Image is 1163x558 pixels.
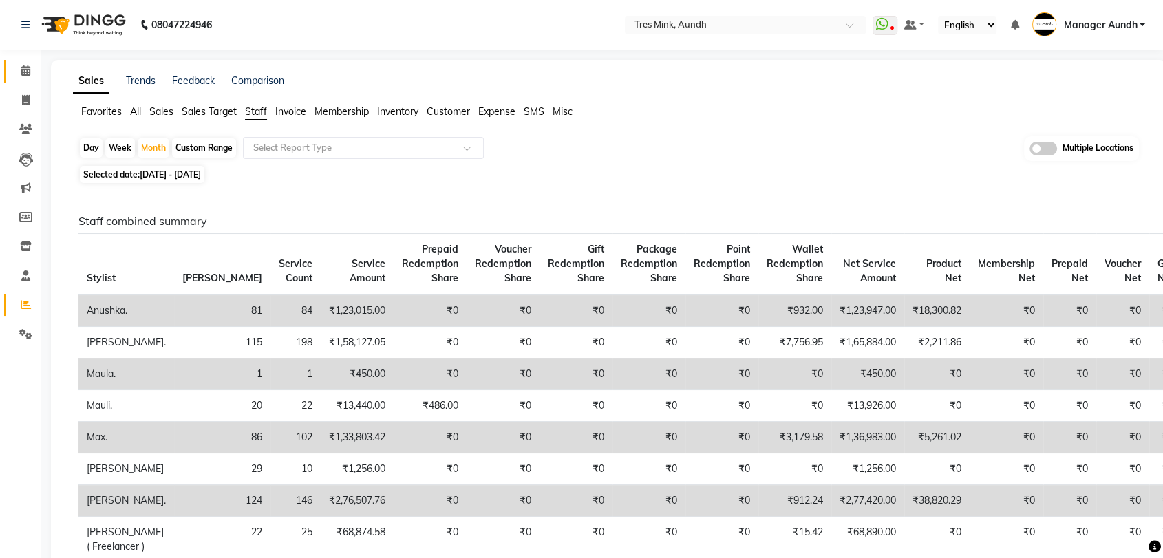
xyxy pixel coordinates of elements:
[685,390,758,422] td: ₹0
[275,105,306,118] span: Invoice
[394,294,467,327] td: ₹0
[138,138,169,158] div: Month
[174,422,270,453] td: 86
[270,422,321,453] td: 102
[1096,327,1149,358] td: ₹0
[904,453,970,485] td: ₹0
[685,327,758,358] td: ₹0
[904,390,970,422] td: ₹0
[1096,390,1149,422] td: ₹0
[904,327,970,358] td: ₹2,211.86
[758,294,831,327] td: ₹932.00
[540,422,612,453] td: ₹0
[831,390,904,422] td: ₹13,926.00
[1043,422,1096,453] td: ₹0
[467,358,540,390] td: ₹0
[1063,142,1133,155] span: Multiple Locations
[685,453,758,485] td: ₹0
[1096,358,1149,390] td: ₹0
[553,105,573,118] span: Misc
[970,485,1043,517] td: ₹0
[321,422,394,453] td: ₹1,33,803.42
[377,105,418,118] span: Inventory
[78,453,174,485] td: [PERSON_NAME]
[279,257,312,284] span: Service Count
[831,422,904,453] td: ₹1,36,983.00
[758,485,831,517] td: ₹912.24
[172,74,215,87] a: Feedback
[540,358,612,390] td: ₹0
[467,327,540,358] td: ₹0
[970,358,1043,390] td: ₹0
[970,422,1043,453] td: ₹0
[904,485,970,517] td: ₹38,820.29
[140,169,201,180] span: [DATE] - [DATE]
[78,215,1133,228] h6: Staff combined summary
[321,294,394,327] td: ₹1,23,015.00
[612,422,685,453] td: ₹0
[970,294,1043,327] td: ₹0
[467,485,540,517] td: ₹0
[270,358,321,390] td: 1
[394,390,467,422] td: ₹486.00
[758,358,831,390] td: ₹0
[1043,294,1096,327] td: ₹0
[1096,453,1149,485] td: ₹0
[548,243,604,284] span: Gift Redemption Share
[174,485,270,517] td: 124
[1043,453,1096,485] td: ₹0
[1032,12,1056,36] img: Manager Aundh
[612,327,685,358] td: ₹0
[612,294,685,327] td: ₹0
[467,390,540,422] td: ₹0
[540,390,612,422] td: ₹0
[151,6,212,44] b: 08047224946
[174,358,270,390] td: 1
[73,69,109,94] a: Sales
[402,243,458,284] span: Prepaid Redemption Share
[35,6,129,44] img: logo
[767,243,823,284] span: Wallet Redemption Share
[1096,422,1149,453] td: ₹0
[843,257,896,284] span: Net Service Amount
[685,358,758,390] td: ₹0
[394,485,467,517] td: ₹0
[1043,485,1096,517] td: ₹0
[1096,485,1149,517] td: ₹0
[78,390,174,422] td: Mauli.
[80,138,103,158] div: Day
[350,257,385,284] span: Service Amount
[478,105,515,118] span: Expense
[105,138,135,158] div: Week
[394,453,467,485] td: ₹0
[270,327,321,358] td: 198
[1096,294,1149,327] td: ₹0
[978,257,1035,284] span: Membership Net
[831,358,904,390] td: ₹450.00
[904,294,970,327] td: ₹18,300.82
[174,294,270,327] td: 81
[612,390,685,422] td: ₹0
[1043,327,1096,358] td: ₹0
[904,358,970,390] td: ₹0
[174,390,270,422] td: 20
[970,453,1043,485] td: ₹0
[758,327,831,358] td: ₹7,756.95
[270,390,321,422] td: 22
[540,453,612,485] td: ₹0
[467,422,540,453] td: ₹0
[1043,358,1096,390] td: ₹0
[831,327,904,358] td: ₹1,65,884.00
[245,105,267,118] span: Staff
[321,358,394,390] td: ₹450.00
[758,390,831,422] td: ₹0
[321,453,394,485] td: ₹1,256.00
[475,243,531,284] span: Voucher Redemption Share
[685,294,758,327] td: ₹0
[78,422,174,453] td: Max.
[78,358,174,390] td: Maula.
[467,453,540,485] td: ₹0
[314,105,369,118] span: Membership
[231,74,284,87] a: Comparison
[80,166,204,183] span: Selected date:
